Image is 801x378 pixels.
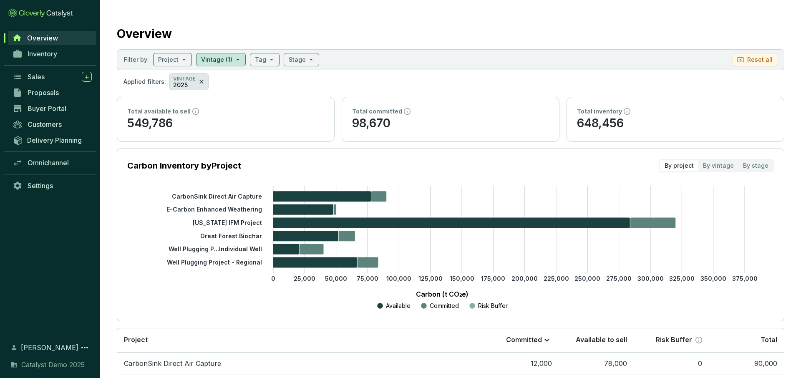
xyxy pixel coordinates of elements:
tspan: 200,000 [511,275,538,282]
tspan: 100,000 [386,275,411,282]
p: Risk Buffer [656,335,692,345]
span: Settings [28,181,53,190]
td: CarbonSink Direct Air Capture [117,352,484,375]
div: segmented control [659,159,774,172]
tspan: 375,000 [732,275,758,282]
td: 12,000 [484,352,559,375]
a: Delivery Planning [8,133,96,147]
tspan: 250,000 [574,275,600,282]
th: Available to sell [559,328,634,352]
th: Total [709,328,784,352]
td: 0 [634,352,709,375]
span: Overview [27,34,58,42]
p: 98,670 [352,116,549,131]
tspan: 125,000 [418,275,443,282]
div: By stage [738,160,773,171]
td: 90,000 [709,352,784,375]
tspan: E-Carbon Enhanced Weathering [166,206,262,213]
button: Reset all [733,53,777,66]
th: Project [117,328,484,352]
tspan: 0 [271,275,275,282]
tspan: 300,000 [637,275,664,282]
span: [PERSON_NAME] [21,343,78,353]
p: 2025 [173,82,196,88]
p: Reset all [747,55,773,64]
a: Customers [8,117,96,131]
tspan: 25,000 [294,275,315,282]
p: Committed [430,302,459,310]
span: Sales [28,73,45,81]
tspan: Well Plugging Project - Regional [167,259,262,266]
h2: Overview [117,25,172,43]
p: Filter by: [124,55,149,64]
p: Carbon (t CO₂e) [140,289,745,299]
p: Total committed [352,107,402,116]
span: Omnichannel [28,159,69,167]
a: Proposals [8,86,96,100]
tspan: Great Forest Biochar [200,232,262,239]
a: Buyer Portal [8,101,96,116]
tspan: 275,000 [606,275,632,282]
tspan: 75,000 [357,275,378,282]
a: Overview [8,31,96,45]
tspan: 325,000 [669,275,695,282]
p: VINTAGE [173,76,196,82]
tspan: Well Plugging P...Individual Well [169,245,262,252]
p: Total available to sell [127,107,191,116]
p: Total inventory [577,107,622,116]
p: Risk Buffer [478,302,508,310]
p: Available [386,302,411,310]
span: Catalyst Demo 2025 [21,360,85,370]
span: Customers [28,120,62,129]
p: Applied filters: [123,78,166,86]
a: Inventory [8,47,96,61]
span: Inventory [28,50,57,58]
tspan: CarbonSink Direct Air Capture [172,193,262,200]
span: Buyer Portal [28,104,66,113]
p: 549,786 [127,116,324,131]
a: Settings [8,179,96,193]
div: By project [660,160,698,171]
tspan: 50,000 [325,275,347,282]
a: Omnichannel [8,156,96,170]
td: 78,000 [559,352,634,375]
span: Delivery Planning [27,136,82,144]
p: 648,456 [577,116,774,131]
tspan: 350,000 [700,275,726,282]
p: Committed [506,335,542,345]
tspan: 225,000 [544,275,569,282]
tspan: 150,000 [450,275,474,282]
div: By vintage [698,160,738,171]
tspan: 175,000 [481,275,505,282]
a: Sales [8,70,96,84]
p: Carbon Inventory by Project [127,160,241,171]
span: Proposals [28,88,59,97]
tspan: [US_STATE] IFM Project [193,219,262,226]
